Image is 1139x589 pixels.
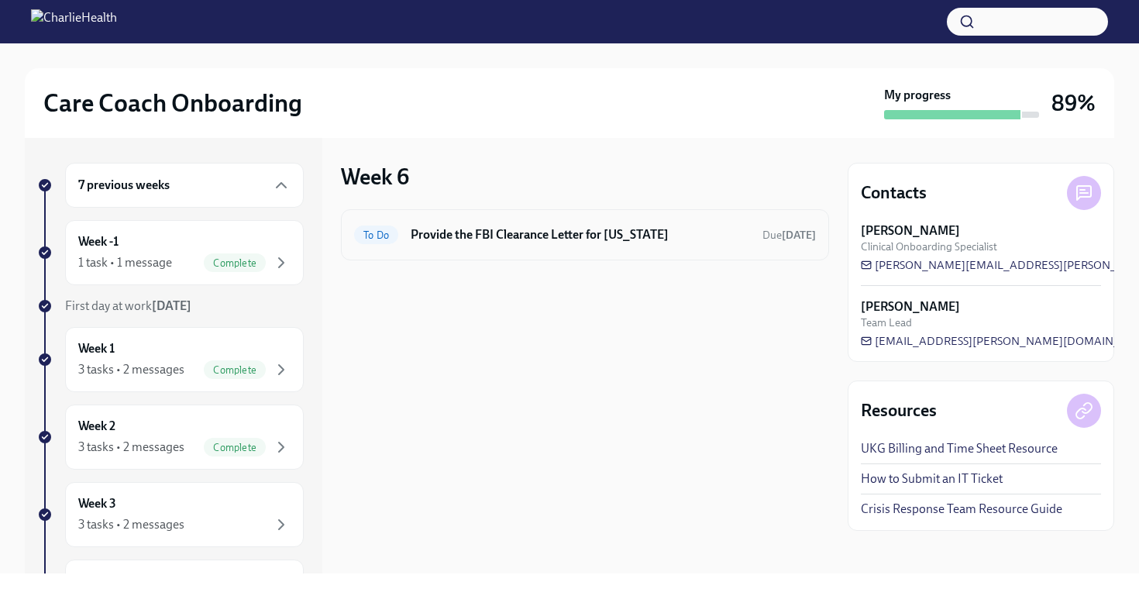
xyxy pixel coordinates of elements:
[78,418,115,435] h6: Week 2
[65,163,304,208] div: 7 previous weeks
[78,516,184,533] div: 3 tasks • 2 messages
[78,177,170,194] h6: 7 previous weeks
[78,340,115,357] h6: Week 1
[204,364,266,376] span: Complete
[204,442,266,453] span: Complete
[341,163,409,191] h3: Week 6
[31,9,117,34] img: CharlieHealth
[43,88,302,119] h2: Care Coach Onboarding
[782,229,816,242] strong: [DATE]
[762,229,816,242] span: Due
[861,501,1062,518] a: Crisis Response Team Resource Guide
[78,361,184,378] div: 3 tasks • 2 messages
[861,399,937,422] h4: Resources
[65,298,191,313] span: First day at work
[204,257,266,269] span: Complete
[762,228,816,243] span: September 17th, 2025 08:00
[37,405,304,470] a: Week 23 tasks • 2 messagesComplete
[861,440,1058,457] a: UKG Billing and Time Sheet Resource
[78,254,172,271] div: 1 task • 1 message
[354,222,816,247] a: To DoProvide the FBI Clearance Letter for [US_STATE]Due[DATE]
[861,298,960,315] strong: [PERSON_NAME]
[152,298,191,313] strong: [DATE]
[37,298,304,315] a: First day at work[DATE]
[861,222,960,239] strong: [PERSON_NAME]
[1051,89,1096,117] h3: 89%
[78,495,116,512] h6: Week 3
[37,220,304,285] a: Week -11 task • 1 messageComplete
[861,470,1003,487] a: How to Submit an IT Ticket
[884,87,951,104] strong: My progress
[37,327,304,392] a: Week 13 tasks • 2 messagesComplete
[354,229,398,241] span: To Do
[78,233,119,250] h6: Week -1
[411,226,750,243] h6: Provide the FBI Clearance Letter for [US_STATE]
[861,181,927,205] h4: Contacts
[861,315,912,330] span: Team Lead
[78,439,184,456] div: 3 tasks • 2 messages
[861,239,997,254] span: Clinical Onboarding Specialist
[37,482,304,547] a: Week 33 tasks • 2 messages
